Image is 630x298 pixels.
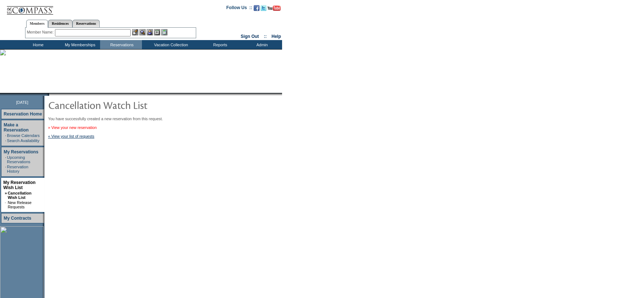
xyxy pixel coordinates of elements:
[5,191,7,195] b: »
[254,5,259,11] img: Become our fan on Facebook
[5,165,6,173] td: ·
[132,29,138,35] img: b_edit.gif
[240,40,282,49] td: Admin
[4,122,29,133] a: Make a Reservation
[47,93,49,96] img: promoShadowLeftCorner.gif
[272,34,281,39] a: Help
[48,20,72,27] a: Residences
[139,29,146,35] img: View
[26,20,48,28] a: Members
[49,93,50,96] img: blank.gif
[5,133,6,138] td: ·
[48,125,97,130] a: » View your new reservation
[4,111,42,117] a: Reservation Home
[268,5,281,11] img: Subscribe to our YouTube Channel
[142,40,198,49] td: Vacation Collection
[5,200,7,209] td: ·
[27,29,55,35] div: Member Name:
[7,155,30,164] a: Upcoming Reservations
[72,20,100,27] a: Reservations
[7,138,39,143] a: Search Availability
[7,133,40,138] a: Browse Calendars
[226,4,252,13] td: Follow Us ::
[264,34,267,39] span: ::
[261,5,266,11] img: Follow us on Twitter
[147,29,153,35] img: Impersonate
[154,29,160,35] img: Reservations
[161,29,167,35] img: b_calculator.gif
[5,138,6,143] td: ·
[16,40,58,49] td: Home
[48,134,94,138] a: « View your list of requests
[261,7,266,12] a: Follow us on Twitter
[4,216,31,221] a: My Contracts
[48,98,194,112] img: pgTtlCancellationNotification.gif
[3,180,36,190] a: My Reservation Wish List
[7,165,28,173] a: Reservation History
[241,34,259,39] a: Sign Out
[254,7,259,12] a: Become our fan on Facebook
[8,191,31,200] a: Cancellation Wish List
[58,40,100,49] td: My Memberships
[8,200,31,209] a: New Release Requests
[268,7,281,12] a: Subscribe to our YouTube Channel
[4,149,38,154] a: My Reservations
[48,117,163,121] span: You have successfully created a new reservation from this request.
[5,155,6,164] td: ·
[16,100,28,105] span: [DATE]
[100,40,142,49] td: Reservations
[198,40,240,49] td: Reports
